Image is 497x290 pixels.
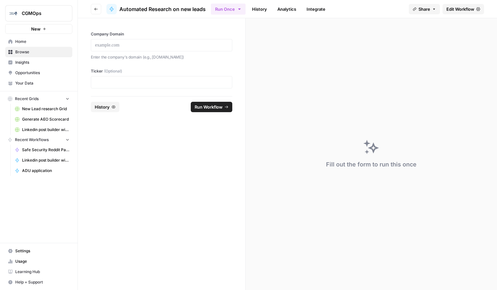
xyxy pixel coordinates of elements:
[12,145,72,155] a: Safe Security Reddit Parser
[303,4,329,14] a: Integrate
[31,26,41,32] span: New
[5,24,72,34] button: New
[195,104,223,110] span: Run Workflow
[91,68,232,74] label: Ticker
[15,248,69,254] span: Settings
[91,31,232,37] label: Company Domain
[442,4,484,14] a: Edit Workflow
[22,147,69,153] span: Safe Security Reddit Parser
[15,258,69,264] span: Usage
[15,279,69,285] span: Help + Support
[15,49,69,55] span: Browse
[12,155,72,165] a: Linkedin post builder with review
[5,57,72,68] a: Insights
[7,7,19,19] img: CGMOps Logo
[191,102,232,112] button: Run Workflow
[15,96,39,102] span: Recent Grids
[91,54,232,60] p: Enter the company's domain (e.g., [DOMAIN_NAME])
[5,256,72,267] a: Usage
[5,78,72,88] a: Your Data
[15,137,49,143] span: Recent Workflows
[248,4,271,14] a: History
[22,168,69,174] span: ADU application
[5,36,72,47] a: Home
[409,4,440,14] button: Share
[446,6,474,12] span: Edit Workflow
[273,4,300,14] a: Analytics
[12,125,72,135] a: Linkedin post builder with review Grid
[15,39,69,45] span: Home
[5,135,72,145] button: Recent Workflows
[5,267,72,277] a: Learning Hub
[418,6,430,12] span: Share
[22,157,69,163] span: Linkedin post builder with review
[22,10,61,17] span: CGMOps
[5,5,72,21] button: Workspace: CGMOps
[12,104,72,114] a: New Lead research Grid
[91,102,119,112] button: History
[119,5,206,13] span: Automated Research on new leads
[5,277,72,287] button: Help + Support
[12,165,72,176] a: ADU application
[15,70,69,76] span: Opportunities
[22,127,69,133] span: Linkedin post builder with review Grid
[22,106,69,112] span: New Lead research Grid
[5,47,72,57] a: Browse
[211,4,246,15] button: Run Once
[5,68,72,78] a: Opportunities
[104,68,122,74] span: (Optional)
[15,80,69,86] span: Your Data
[15,59,69,65] span: Insights
[5,94,72,104] button: Recent Grids
[326,160,417,169] div: Fill out the form to run this once
[12,114,72,125] a: Generate AEO Scorecard
[106,4,206,14] a: Automated Research on new leads
[95,104,110,110] span: History
[15,269,69,275] span: Learning Hub
[22,116,69,122] span: Generate AEO Scorecard
[5,246,72,256] a: Settings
